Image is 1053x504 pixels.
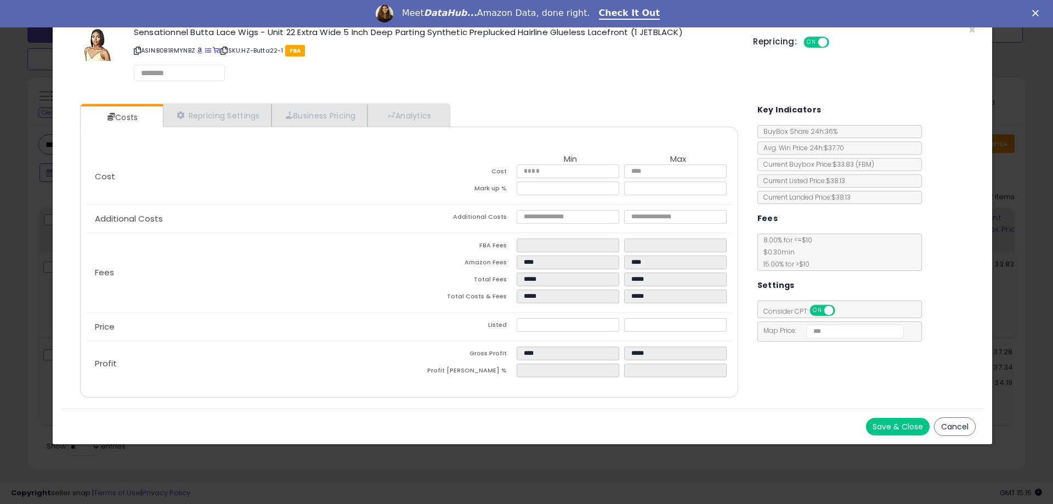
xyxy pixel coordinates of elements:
[409,210,517,227] td: Additional Costs
[758,192,851,202] span: Current Landed Price: $38.13
[409,290,517,307] td: Total Costs & Fees
[409,318,517,335] td: Listed
[758,127,837,136] span: BuyBox Share 24h: 36%
[828,38,845,47] span: OFF
[833,306,851,315] span: OFF
[757,279,795,292] h5: Settings
[134,42,737,59] p: ASIN: B0B1RMYNBZ | SKU: HZ-Butta22-1
[81,28,114,61] img: 41PJDpkBPTL._SL60_.jpg
[757,103,822,117] h5: Key Indicators
[811,306,824,315] span: ON
[599,8,660,20] a: Check It Out
[757,212,778,225] h5: Fees
[624,155,732,165] th: Max
[285,45,305,56] span: FBA
[409,347,517,364] td: Gross Profit
[758,307,850,316] span: Consider CPT:
[758,259,809,269] span: 15.00 % for > $10
[367,104,449,127] a: Analytics
[86,268,409,277] p: Fees
[409,273,517,290] td: Total Fees
[134,28,737,36] h3: Sensationnel Butta Lace Wigs - Unit 22 Extra Wide 5 Inch Deep Parting Synthetic Preplucked Hairli...
[409,182,517,199] td: Mark up %
[758,143,844,152] span: Avg. Win Price 24h: $37.70
[86,359,409,368] p: Profit
[86,172,409,181] p: Cost
[758,326,904,335] span: Map Price:
[376,5,393,22] img: Profile image for Georgie
[758,247,795,257] span: $0.30 min
[753,37,797,46] h5: Repricing:
[833,160,874,169] span: $33.83
[424,8,477,18] i: DataHub...
[197,46,203,55] a: BuyBox page
[758,160,874,169] span: Current Buybox Price:
[856,160,874,169] span: ( FBM )
[402,8,590,19] div: Meet Amazon Data, done right.
[758,235,812,269] span: 8.00 % for <= $10
[271,104,367,127] a: Business Pricing
[409,165,517,182] td: Cost
[86,322,409,331] p: Price
[81,106,162,128] a: Costs
[86,214,409,223] p: Additional Costs
[409,239,517,256] td: FBA Fees
[409,256,517,273] td: Amazon Fees
[163,104,271,127] a: Repricing Settings
[213,46,219,55] a: Your listing only
[517,155,624,165] th: Min
[758,176,845,185] span: Current Listed Price: $38.13
[934,417,976,436] button: Cancel
[409,364,517,381] td: Profit [PERSON_NAME] %
[866,418,930,435] button: Save & Close
[1032,10,1043,16] div: Close
[969,22,976,38] span: ×
[205,46,211,55] a: All offer listings
[805,38,818,47] span: ON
